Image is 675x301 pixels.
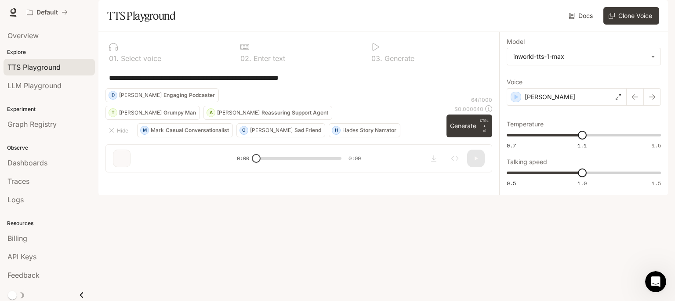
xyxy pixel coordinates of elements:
p: Voice [507,79,523,85]
span: 1.5 [652,142,661,149]
p: Mark [151,128,164,133]
p: Temperature [507,121,544,127]
iframe: Intercom live chat [645,271,666,292]
button: O[PERSON_NAME]Sad Friend [236,123,325,137]
p: Casual Conversationalist [166,128,229,133]
div: M [141,123,149,137]
p: [PERSON_NAME] [217,110,260,115]
p: Reassuring Support Agent [261,110,328,115]
p: 0 3 . [371,55,382,62]
div: H [332,123,340,137]
span: 1.0 [577,179,587,187]
p: Hades [342,128,358,133]
button: T[PERSON_NAME]Grumpy Man [105,106,200,120]
a: Docs [567,7,596,25]
button: MMarkCasual Conversationalist [137,123,233,137]
p: CTRL + [480,118,489,129]
p: ⏎ [480,118,489,134]
p: Sad Friend [294,128,321,133]
div: A [207,106,215,120]
p: Grumpy Man [163,110,196,115]
p: Generate [382,55,414,62]
button: Hide [105,123,134,137]
div: D [109,88,117,102]
span: 1.5 [652,179,661,187]
div: inworld-tts-1-max [513,52,646,61]
p: Default [36,9,58,16]
p: 0 1 . [109,55,119,62]
p: Model [507,39,525,45]
button: D[PERSON_NAME]Engaging Podcaster [105,88,219,102]
button: GenerateCTRL +⏎ [446,115,492,137]
div: T [109,106,117,120]
p: $ 0.000640 [454,105,483,113]
p: 0 2 . [240,55,251,62]
p: [PERSON_NAME] [250,128,293,133]
button: HHadesStory Narrator [329,123,400,137]
p: Engaging Podcaster [163,93,215,98]
p: [PERSON_NAME] [119,93,162,98]
p: [PERSON_NAME] [119,110,162,115]
span: 0.5 [507,179,516,187]
p: Talking speed [507,159,547,165]
p: Story Narrator [360,128,396,133]
span: 1.1 [577,142,587,149]
p: [PERSON_NAME] [525,93,575,101]
span: 0.7 [507,142,516,149]
button: A[PERSON_NAME]Reassuring Support Agent [203,106,332,120]
h1: TTS Playground [107,7,175,25]
div: inworld-tts-1-max [507,48,660,65]
p: 64 / 1000 [471,96,492,104]
div: O [240,123,248,137]
button: All workspaces [23,4,72,21]
button: Clone Voice [603,7,659,25]
p: Enter text [251,55,285,62]
p: Select voice [119,55,161,62]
